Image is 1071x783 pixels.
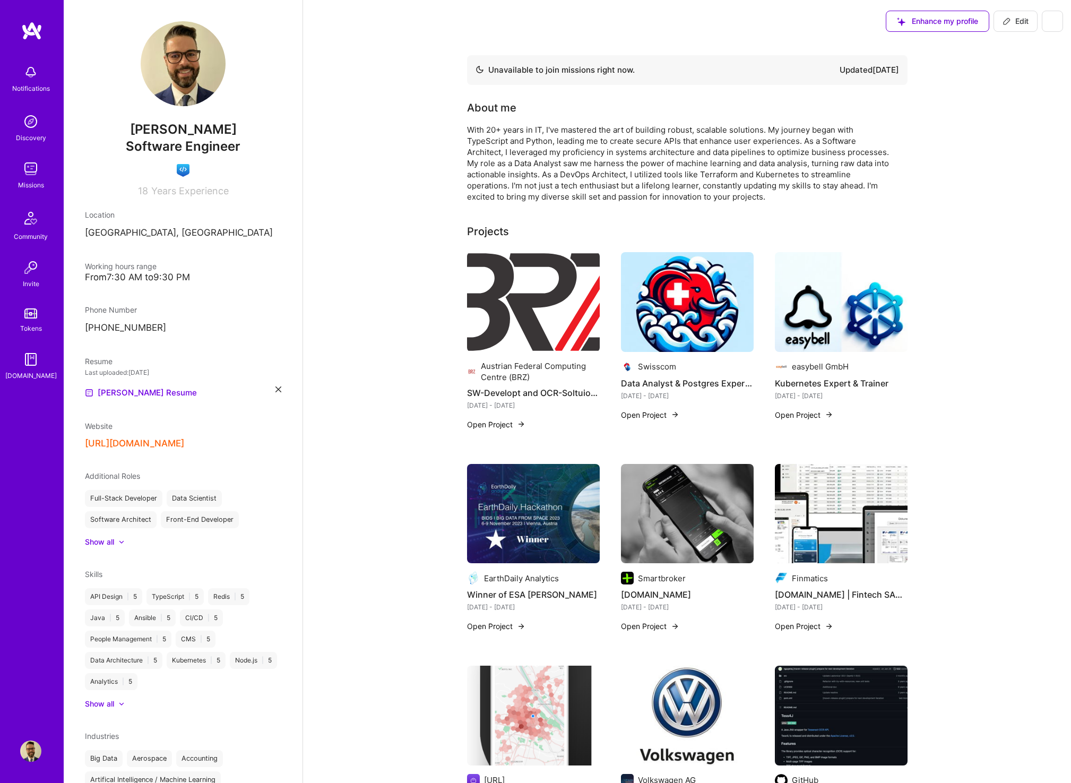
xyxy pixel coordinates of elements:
div: [DATE] - [DATE] [467,400,600,411]
img: Company logo [467,572,480,584]
div: Updated [DATE] [840,64,899,76]
img: Company logo [621,572,634,584]
button: Open Project [467,419,525,430]
img: discovery [20,111,41,132]
img: arrow-right [671,622,679,631]
img: Company logo [467,365,477,378]
img: Resume [85,389,93,397]
button: Open Project [621,409,679,420]
img: arrow-right [825,410,833,419]
span: | [122,677,124,686]
div: From 7:30 AM to 9:30 PM [85,272,281,283]
h4: SW-Developt and OCR-Soltuion @ Austrian Federal Computing Centre (BRZ) [467,386,600,400]
img: Data Analyst & Postgres Expert Trainer [621,252,754,352]
div: API Design 5 [85,588,142,605]
p: [GEOGRAPHIC_DATA], [GEOGRAPHIC_DATA] [85,227,281,239]
span: | [234,592,236,601]
div: Show all [85,537,114,547]
span: | [188,592,191,601]
span: Years Experience [151,185,229,196]
div: Accounting [176,750,223,767]
div: [DATE] - [DATE] [621,390,754,401]
img: smartbroker.de [621,464,754,564]
div: Data Scientist [167,490,222,507]
div: Ansible 5 [129,609,176,626]
div: [DATE] - [DATE] [775,601,908,613]
div: [DOMAIN_NAME] [5,370,57,381]
div: Austrian Federal Computing Centre (BRZ) [481,360,600,383]
span: | [147,656,149,665]
button: Open Project [467,621,525,632]
div: Discovery [16,132,46,143]
div: Invite [23,278,39,289]
div: Community [14,231,48,242]
div: Smartbroker [638,573,686,584]
span: Phone Number [85,305,137,314]
span: Working hours range [85,262,157,271]
div: TypeScript 5 [146,588,204,605]
img: arrow-right [517,420,525,428]
img: Front-end guild [177,164,189,177]
img: arrow-right [825,622,833,631]
span: Website [85,421,113,431]
div: Java 5 [85,609,125,626]
div: Kubernetes 5 [167,652,226,669]
div: Unavailable to join missions right now. [476,64,635,76]
div: EarthDaily Analytics [484,573,559,584]
div: Show all [85,699,114,709]
a: User Avatar [18,741,44,762]
h4: [DOMAIN_NAME] [621,588,754,601]
span: 18 [138,185,148,196]
img: tokens [24,308,37,319]
div: CMS 5 [176,631,215,648]
img: bell [20,62,41,83]
button: Enhance my profile [886,11,989,32]
img: Microservices at Volkswagen [621,666,754,765]
div: Notifications [12,83,50,94]
div: easybell GmbH [792,361,849,372]
img: Invite [20,257,41,278]
img: Company logo [775,360,788,373]
img: Community [18,205,44,231]
h4: Data Analyst & Postgres Expert Trainer [621,376,754,390]
div: [DATE] - [DATE] [775,390,908,401]
span: Edit [1003,16,1029,27]
span: Enhance my profile [897,16,978,27]
div: With 20+ years in IT, I've mastered the art of building robust, scalable solutions. My journey be... [467,124,892,202]
img: Open Source | Java OCR lib with 1.3k Stars on Github [775,666,908,765]
div: Missions [18,179,44,191]
div: Finmatics [792,573,828,584]
div: Big Data [85,750,123,767]
img: SW-Developt and OCR-Soltuion @ Austrian Federal Computing Centre (BRZ) [467,252,600,352]
span: Resume [85,357,113,366]
div: Tokens [20,323,42,334]
img: logo [21,21,42,40]
div: Software Architect [85,511,157,528]
img: User Avatar [141,21,226,106]
span: Industries [85,732,119,741]
button: Open Project [621,621,679,632]
a: [PERSON_NAME] Resume [85,386,197,399]
button: Open Project [775,621,833,632]
span: [PERSON_NAME] [85,122,281,137]
button: Open Project [775,409,833,420]
div: Aerospace [127,750,172,767]
span: | [200,635,202,643]
div: People Management 5 [85,631,171,648]
img: Kubernetes Expert & Trainer [775,252,908,352]
div: Node.js 5 [230,652,277,669]
span: | [127,592,129,601]
img: Availability [476,65,484,74]
div: Projects [467,223,509,239]
div: Location [85,209,281,220]
img: Company logo [621,360,634,373]
div: Full-Stack Developer [85,490,162,507]
div: CI/CD 5 [180,609,223,626]
div: [DATE] - [DATE] [621,601,754,613]
div: [DATE] - [DATE] [467,601,600,613]
div: Front-End Developer [161,511,239,528]
div: Last uploaded: [DATE] [85,367,281,378]
div: Data Architecture 5 [85,652,162,669]
img: lobi.ai | Customer Prediction App [467,666,600,765]
span: | [208,614,210,622]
